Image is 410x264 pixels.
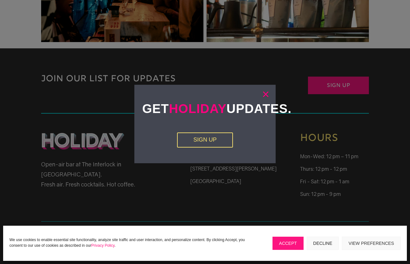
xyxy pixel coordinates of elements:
[342,237,401,250] button: View preferences
[142,100,268,120] h2: Get Updates.
[177,132,233,148] a: Sign Up
[169,102,226,116] span: Holiday
[91,243,115,248] a: Privacy Policy
[272,237,304,250] button: Accept
[9,237,251,248] p: We use cookies to enable essential site functionality, analyze site traffic and user interaction,...
[307,237,339,250] button: Decline
[262,91,269,97] a: ×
